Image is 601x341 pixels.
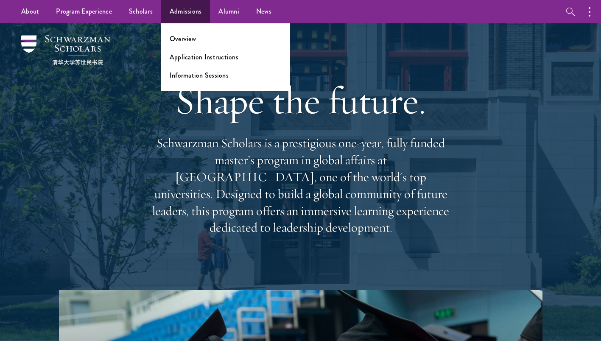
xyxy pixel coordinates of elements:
p: Schwarzman Scholars is a prestigious one-year, fully funded master’s program in global affairs at... [148,135,453,236]
a: Application Instructions [170,52,238,62]
h1: Shape the future. [148,77,453,124]
a: Information Sessions [170,70,229,80]
a: Overview [170,34,196,44]
img: Schwarzman Scholars [21,35,110,65]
